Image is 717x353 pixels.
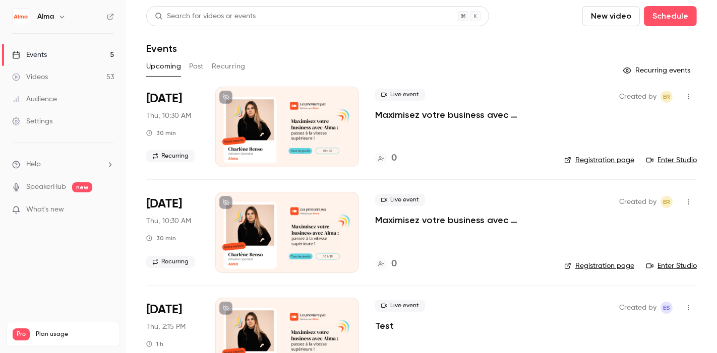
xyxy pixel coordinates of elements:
[375,109,548,121] a: Maximisez votre business avec [PERSON_NAME] : passez à la vitesse supérieure !
[12,94,57,104] div: Audience
[619,196,656,208] span: Created by
[146,256,195,268] span: Recurring
[146,87,199,167] div: Sep 18 Thu, 10:30 AM (Europe/Paris)
[375,214,548,226] a: Maximisez votre business avec [PERSON_NAME] : passez à la vitesse supérieure !
[146,42,177,54] h1: Events
[661,196,673,208] span: Eric ROMER
[391,152,397,165] h4: 0
[146,91,182,107] span: [DATE]
[375,320,394,332] a: Test
[663,196,670,208] span: ER
[155,11,256,22] div: Search for videos or events
[619,302,656,314] span: Created by
[37,12,54,22] h6: Alma
[12,72,48,82] div: Videos
[582,6,640,26] button: New video
[212,58,246,75] button: Recurring
[375,257,397,271] a: 0
[13,328,30,340] span: Pro
[26,204,64,215] span: What's new
[13,9,29,25] img: Alma
[375,300,425,312] span: Live event
[146,129,176,137] div: 30 min
[12,116,52,126] div: Settings
[564,155,634,165] a: Registration page
[26,159,41,170] span: Help
[663,91,670,103] span: ER
[661,302,673,314] span: Evan SAIDI
[644,6,697,26] button: Schedule
[146,216,191,226] span: Thu, 10:30 AM
[146,322,186,332] span: Thu, 2:15 PM
[12,50,47,60] div: Events
[146,340,163,348] div: 1 h
[391,257,397,271] h4: 0
[619,62,697,79] button: Recurring events
[146,192,199,272] div: Sep 25 Thu, 10:30 AM (Europe/Paris)
[146,58,181,75] button: Upcoming
[146,234,176,242] div: 30 min
[26,182,66,192] a: SpeakerHub
[375,194,425,206] span: Live event
[661,91,673,103] span: Eric ROMER
[72,182,92,192] span: new
[375,89,425,101] span: Live event
[146,302,182,318] span: [DATE]
[619,91,656,103] span: Created by
[146,196,182,212] span: [DATE]
[646,261,697,271] a: Enter Studio
[564,261,634,271] a: Registration page
[646,155,697,165] a: Enter Studio
[12,159,114,170] li: help-dropdown-opener
[36,330,113,338] span: Plan usage
[146,150,195,162] span: Recurring
[189,58,204,75] button: Past
[375,152,397,165] a: 0
[146,111,191,121] span: Thu, 10:30 AM
[102,205,114,215] iframe: Noticeable Trigger
[663,302,670,314] span: ES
